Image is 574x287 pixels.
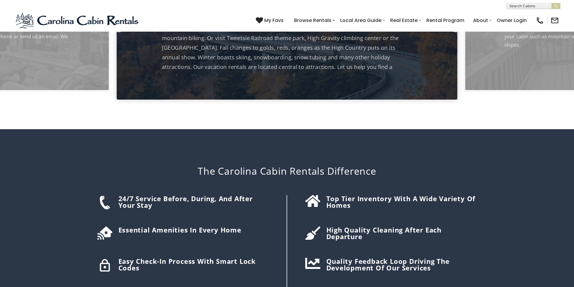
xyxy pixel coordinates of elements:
[536,16,544,25] img: phone-regular-black.png
[118,226,271,233] h5: Essential amenities in every home
[387,15,421,26] a: Real Estate
[15,11,140,30] img: Blue-2.png
[423,15,467,26] a: Rental Program
[326,226,477,240] h5: High quality cleaning after each departure
[264,17,284,24] span: My Favs
[326,258,477,271] h5: Quality feedback loop driving the development of our services
[256,17,285,24] a: My Favs
[118,258,271,271] h5: Easy check-in process with Smart Lock codes
[337,15,384,26] a: Local Area Guide
[326,195,477,208] h5: Top tier inventory with a wide variety of homes
[118,195,271,208] h5: 24/7 Service before, during, and after your stay
[470,15,491,26] a: About
[494,15,530,26] a: Owner Login
[550,16,559,25] img: mail-regular-black.png
[94,165,480,177] h2: The Carolina Cabin Rentals Difference
[291,15,334,26] a: Browse Rentals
